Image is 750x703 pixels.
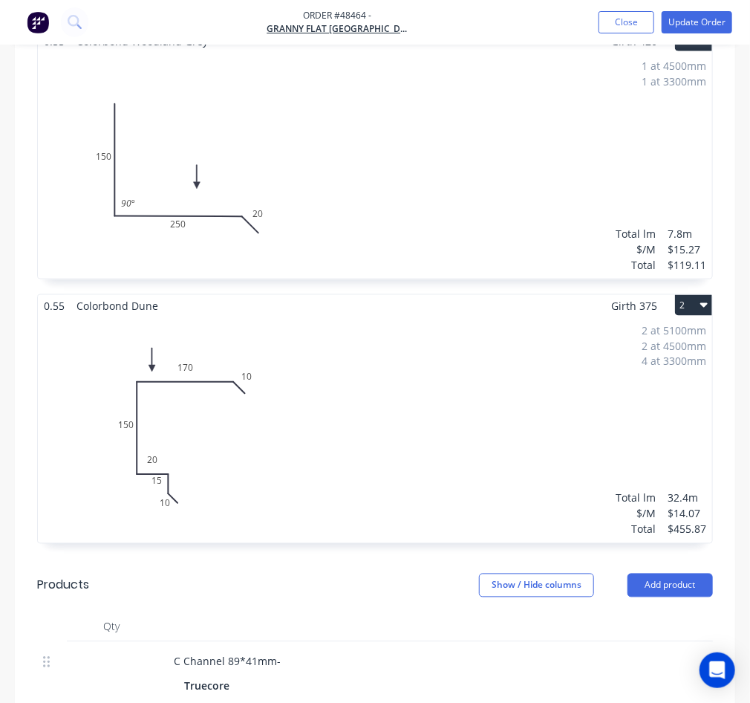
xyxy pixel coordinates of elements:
div: $455.87 [668,522,706,537]
button: 2 [675,295,712,316]
div: Open Intercom Messenger [700,652,735,688]
button: Add product [627,574,713,597]
div: Total lm [616,226,656,242]
img: Factory [27,11,49,33]
div: 32.4m [668,490,706,506]
div: 2 at 4500mm [642,338,706,354]
span: Colorbond Dune [71,295,164,317]
span: Girth 375 [611,295,657,317]
div: 4 at 3300mm [642,354,706,369]
div: Total [616,522,656,537]
div: $/M [616,242,656,257]
a: Granny Flat [GEOGRAPHIC_DATA] [267,22,408,36]
div: C Channel 89*41mm- [162,651,293,673]
span: Order #48464 - [267,9,408,22]
button: Close [599,11,654,33]
div: 2 at 5100mm [642,323,706,338]
div: Qty [67,612,156,642]
div: 7.8m [668,226,706,242]
div: $/M [616,506,656,522]
button: Update Order [662,11,732,33]
div: 1 at 3300mm [642,74,706,89]
span: 0.55 [38,295,71,317]
div: 0101520150170102 at 5100mm2 at 4500mm4 at 3300mmTotal lm$/MTotal32.4m$14.07$455.87 [38,317,712,543]
div: $15.27 [668,242,706,257]
div: 1 at 4500mm [642,58,706,74]
div: Total lm [616,490,656,506]
div: 01502502090º1 at 4500mm1 at 3300mmTotal lm$/MTotal7.8m$15.27$119.11 [38,52,712,279]
button: Show / Hide columns [479,574,594,597]
div: Products [37,577,89,595]
div: $119.11 [668,257,706,273]
div: Truecore [184,676,235,697]
div: $14.07 [668,506,706,522]
div: Total [616,257,656,273]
